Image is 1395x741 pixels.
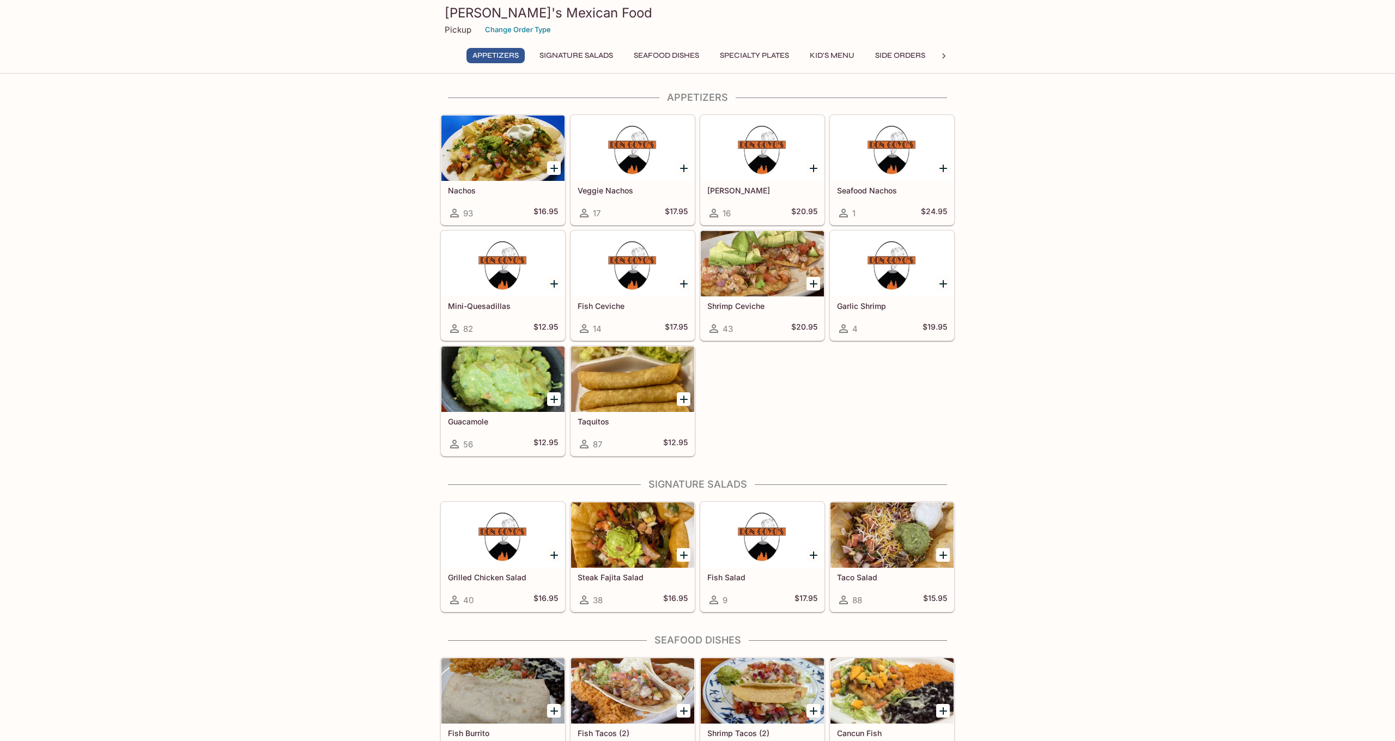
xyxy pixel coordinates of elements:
[714,48,795,63] button: Specialty Plates
[441,115,565,225] a: Nachos93$16.95
[837,186,947,195] h5: Seafood Nachos
[578,728,688,738] h5: Fish Tacos (2)
[837,573,947,582] h5: Taco Salad
[571,346,695,456] a: Taquitos87$12.95
[578,573,688,582] h5: Steak Fajita Salad
[593,595,603,605] span: 38
[806,704,820,718] button: Add Shrimp Tacos (2)
[794,593,817,606] h5: $17.95
[441,658,565,724] div: Fish Burrito
[869,48,931,63] button: Side Orders
[837,728,947,738] h5: Cancun Fish
[441,230,565,341] a: Mini-Quesadillas82$12.95
[837,301,947,311] h5: Garlic Shrimp
[463,595,474,605] span: 40
[701,658,824,724] div: Shrimp Tacos (2)
[700,502,824,612] a: Fish Salad9$17.95
[441,347,565,412] div: Guacamole
[830,658,954,724] div: Cancun Fish
[677,704,690,718] button: Add Fish Tacos (2)
[440,478,955,490] h4: Signature Salads
[448,301,558,311] h5: Mini-Quesadillas
[440,92,955,104] h4: Appetizers
[852,324,858,334] span: 4
[628,48,705,63] button: Seafood Dishes
[723,595,727,605] span: 9
[593,208,601,218] span: 17
[571,231,694,296] div: Fish Ceviche
[441,231,565,296] div: Mini-Quesadillas
[700,230,824,341] a: Shrimp Ceviche43$20.95
[463,324,473,334] span: 82
[441,346,565,456] a: Guacamole56$12.95
[665,322,688,335] h5: $17.95
[463,208,473,218] span: 93
[571,658,694,724] div: Fish Tacos (2)
[791,322,817,335] h5: $20.95
[466,48,525,63] button: Appetizers
[701,231,824,296] div: Shrimp Ceviche
[852,208,856,218] span: 1
[663,593,688,606] h5: $16.95
[665,206,688,220] h5: $17.95
[677,548,690,562] button: Add Steak Fajita Salad
[677,161,690,175] button: Add Veggie Nachos
[701,502,824,568] div: Fish Salad
[806,277,820,290] button: Add Shrimp Ceviche
[804,48,860,63] button: Kid's Menu
[547,277,561,290] button: Add Mini-Quesadillas
[463,439,473,450] span: 56
[448,573,558,582] h5: Grilled Chicken Salad
[923,593,947,606] h5: $15.95
[578,186,688,195] h5: Veggie Nachos
[441,502,565,568] div: Grilled Chicken Salad
[936,548,950,562] button: Add Taco Salad
[707,186,817,195] h5: [PERSON_NAME]
[707,573,817,582] h5: Fish Salad
[445,25,471,35] p: Pickup
[830,502,954,612] a: Taco Salad88$15.95
[701,116,824,181] div: Fajita Nachos
[806,161,820,175] button: Add Fajita Nachos
[547,548,561,562] button: Add Grilled Chicken Salad
[677,392,690,406] button: Add Taquitos
[571,347,694,412] div: Taquitos
[852,595,862,605] span: 88
[936,161,950,175] button: Add Seafood Nachos
[923,322,947,335] h5: $19.95
[830,115,954,225] a: Seafood Nachos1$24.95
[571,502,694,568] div: Steak Fajita Salad
[936,277,950,290] button: Add Garlic Shrimp
[547,161,561,175] button: Add Nachos
[921,206,947,220] h5: $24.95
[830,116,954,181] div: Seafood Nachos
[830,502,954,568] div: Taco Salad
[578,417,688,426] h5: Taquitos
[448,417,558,426] h5: Guacamole
[791,206,817,220] h5: $20.95
[677,277,690,290] button: Add Fish Ceviche
[441,116,565,181] div: Nachos
[578,301,688,311] h5: Fish Ceviche
[700,115,824,225] a: [PERSON_NAME]16$20.95
[571,116,694,181] div: Veggie Nachos
[441,502,565,612] a: Grilled Chicken Salad40$16.95
[707,301,817,311] h5: Shrimp Ceviche
[440,634,955,646] h4: Seafood Dishes
[533,593,558,606] h5: $16.95
[533,438,558,451] h5: $12.95
[830,231,954,296] div: Garlic Shrimp
[663,438,688,451] h5: $12.95
[571,230,695,341] a: Fish Ceviche14$17.95
[707,728,817,738] h5: Shrimp Tacos (2)
[571,115,695,225] a: Veggie Nachos17$17.95
[448,186,558,195] h5: Nachos
[533,48,619,63] button: Signature Salads
[445,4,950,21] h3: [PERSON_NAME]'s Mexican Food
[448,728,558,738] h5: Fish Burrito
[547,704,561,718] button: Add Fish Burrito
[593,439,602,450] span: 87
[593,324,602,334] span: 14
[533,322,558,335] h5: $12.95
[723,208,731,218] span: 16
